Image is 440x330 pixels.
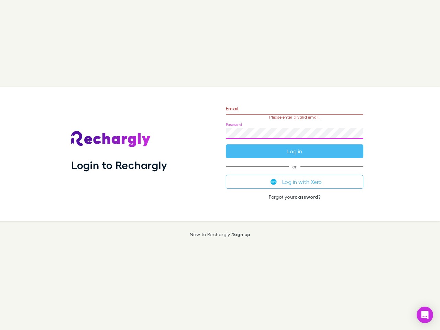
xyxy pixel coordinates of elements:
[233,231,250,237] a: Sign up
[226,115,363,120] p: Please enter a valid email.
[417,307,433,323] div: Open Intercom Messenger
[190,232,251,237] p: New to Rechargly?
[71,158,167,172] h1: Login to Rechargly
[295,194,318,200] a: password
[71,131,151,147] img: Rechargly's Logo
[226,122,242,127] label: Password
[271,179,277,185] img: Xero's logo
[226,175,363,189] button: Log in with Xero
[226,144,363,158] button: Log in
[226,166,363,167] span: or
[226,194,363,200] p: Forgot your ?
